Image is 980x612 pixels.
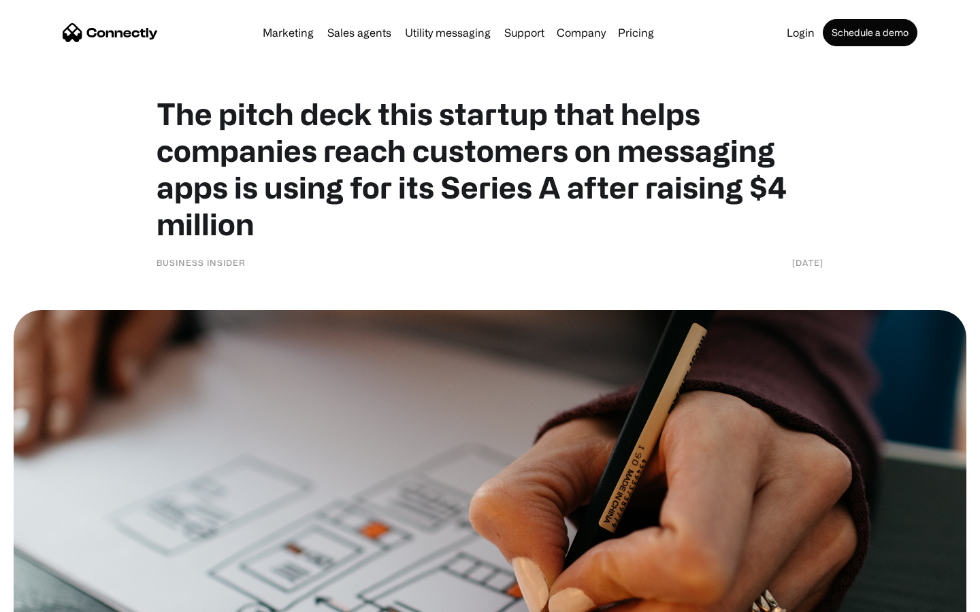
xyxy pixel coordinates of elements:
[557,23,606,42] div: Company
[781,27,820,38] a: Login
[399,27,496,38] a: Utility messaging
[257,27,319,38] a: Marketing
[823,19,917,46] a: Schedule a demo
[612,27,659,38] a: Pricing
[157,256,246,269] div: Business Insider
[499,27,550,38] a: Support
[792,256,823,269] div: [DATE]
[27,588,82,607] ul: Language list
[157,95,823,242] h1: The pitch deck this startup that helps companies reach customers on messaging apps is using for i...
[14,588,82,607] aside: Language selected: English
[322,27,397,38] a: Sales agents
